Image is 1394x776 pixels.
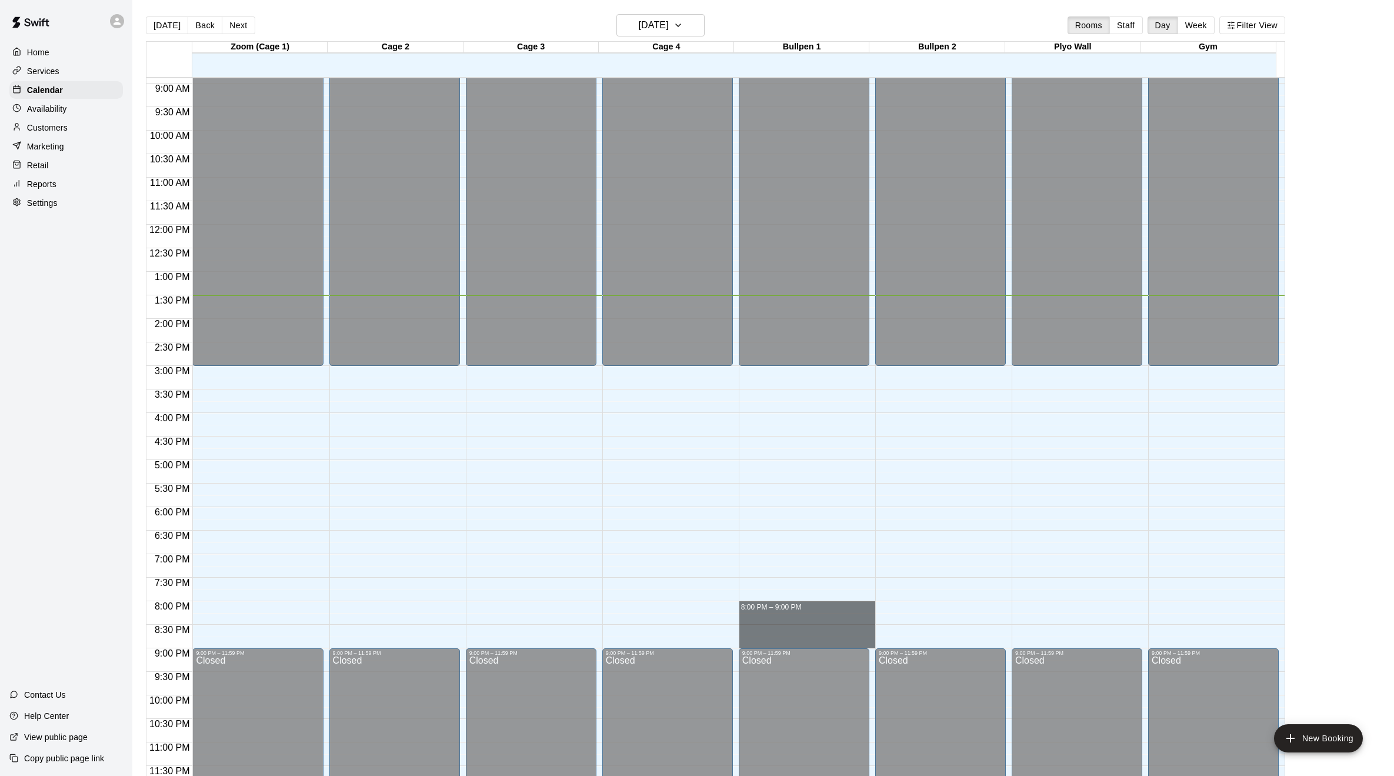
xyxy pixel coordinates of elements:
span: 6:30 PM [152,531,193,541]
div: Cage 3 [463,42,599,53]
span: 3:00 PM [152,366,193,376]
a: Availability [9,100,123,118]
span: 8:00 PM – 9:00 PM [741,603,802,611]
div: 9:00 PM – 11:59 PM [196,650,319,656]
button: [DATE] [146,16,188,34]
span: 11:30 AM [147,201,193,211]
div: 9:00 PM – 11:59 PM [1015,650,1139,656]
a: Reports [9,175,123,193]
p: Home [27,46,49,58]
p: Retail [27,159,49,171]
p: Help Center [24,710,69,722]
span: 11:00 AM [147,178,193,188]
p: Reports [27,178,56,190]
a: Home [9,44,123,61]
div: Cage 2 [328,42,463,53]
button: Next [222,16,255,34]
span: 4:00 PM [152,413,193,423]
span: 7:00 PM [152,554,193,564]
span: 8:00 PM [152,601,193,611]
span: 11:00 PM [146,742,192,752]
p: Contact Us [24,689,66,701]
span: 12:00 PM [146,225,192,235]
div: Gym [1140,42,1276,53]
span: 9:30 PM [152,672,193,682]
p: Availability [27,103,67,115]
span: 10:00 PM [146,695,192,705]
button: Filter View [1219,16,1285,34]
a: Customers [9,119,123,136]
span: 5:00 PM [152,460,193,470]
span: 12:30 PM [146,248,192,258]
div: Bullpen 2 [869,42,1005,53]
span: 1:30 PM [152,295,193,305]
p: Services [27,65,59,77]
div: 9:00 PM – 11:59 PM [469,650,593,656]
button: Day [1148,16,1178,34]
div: 9:00 PM – 11:59 PM [879,650,1002,656]
div: 9:00 PM – 11:59 PM [1152,650,1275,656]
button: add [1274,724,1363,752]
button: Staff [1109,16,1143,34]
p: Settings [27,197,58,209]
span: 8:30 PM [152,625,193,635]
p: Calendar [27,84,63,96]
p: Marketing [27,141,64,152]
span: 10:30 PM [146,719,192,729]
span: 3:30 PM [152,389,193,399]
span: 11:30 PM [146,766,192,776]
span: 5:30 PM [152,484,193,494]
a: Marketing [9,138,123,155]
h6: [DATE] [638,17,668,34]
span: 9:00 PM [152,648,193,658]
div: Bullpen 1 [734,42,869,53]
div: 9:00 PM – 11:59 PM [333,650,456,656]
span: 1:00 PM [152,272,193,282]
button: Rooms [1068,16,1110,34]
a: Settings [9,194,123,212]
div: 9:00 PM – 11:59 PM [606,650,729,656]
span: 7:30 PM [152,578,193,588]
button: Week [1178,16,1215,34]
a: Calendar [9,81,123,99]
p: Copy public page link [24,752,104,764]
span: 2:30 PM [152,342,193,352]
span: 2:00 PM [152,319,193,329]
a: Services [9,62,123,80]
span: 4:30 PM [152,437,193,447]
p: View public page [24,731,88,743]
div: Plyo Wall [1005,42,1140,53]
button: Back [188,16,222,34]
div: Zoom (Cage 1) [192,42,328,53]
button: [DATE] [616,14,705,36]
span: 10:00 AM [147,131,193,141]
div: Cage 4 [599,42,734,53]
span: 6:00 PM [152,507,193,517]
span: 9:00 AM [152,84,193,94]
a: Retail [9,156,123,174]
span: 9:30 AM [152,107,193,117]
p: Customers [27,122,68,134]
span: 10:30 AM [147,154,193,164]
